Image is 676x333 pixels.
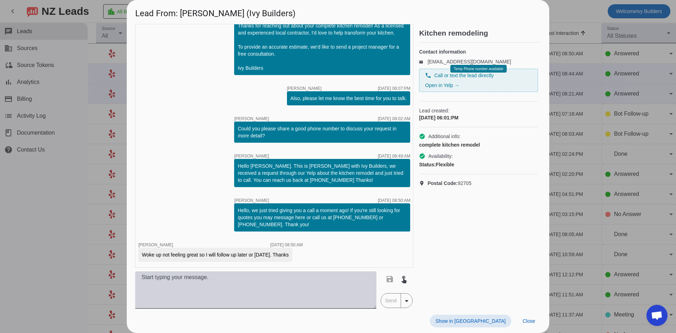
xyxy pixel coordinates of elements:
[238,207,407,228] div: Hello, we just tried giving you a call a moment ago! If you're still looking for quotes you may m...
[138,242,173,247] span: [PERSON_NAME]
[454,67,503,71] span: Temp Phone number available
[436,318,506,324] span: Show in [GEOGRAPHIC_DATA]
[425,82,459,88] a: Open in Yelp →
[378,86,410,91] div: [DATE] 06:07:PM
[434,72,494,79] span: Call or text the lead directly
[646,305,668,326] div: Open chat
[290,95,407,102] div: Also, please let me know the best time for you to talk.​
[419,114,538,121] div: [DATE] 06:01:PM
[142,251,289,258] div: Woke up not feeling great so I will follow up later or [DATE]. Thanks
[522,318,535,324] span: Close
[428,153,453,160] span: Availability:
[419,133,425,140] mat-icon: check_circle
[402,297,411,305] mat-icon: arrow_drop_down
[234,198,269,203] span: [PERSON_NAME]
[428,133,461,140] span: Additional info:
[238,125,407,139] div: Could you please share a good phone number to discuss your request in more detail?​
[419,161,538,168] div: Flexible
[234,117,269,121] span: [PERSON_NAME]
[419,30,541,37] h2: Kitchen remodeling
[238,8,407,72] div: Hi [PERSON_NAME], Thanks for reaching out about your complete kitchen remodel! As a licensed and ...
[419,141,538,148] div: complete kitchen remodel
[427,180,471,187] span: 92705
[400,275,408,283] mat-icon: touch_app
[378,154,410,158] div: [DATE] 08:49:AM
[427,180,458,186] strong: Postal Code:
[419,162,436,167] strong: Status:
[427,59,511,64] a: [EMAIL_ADDRESS][DOMAIN_NAME]
[419,48,538,55] h4: Contact information
[419,180,427,186] mat-icon: location_on
[419,107,538,114] span: Lead created:
[270,243,303,247] div: [DATE] 08:50:AM
[425,72,431,79] mat-icon: phone
[419,60,427,63] mat-icon: email
[234,154,269,158] span: [PERSON_NAME]
[378,117,410,121] div: [DATE] 08:02:AM
[287,86,322,91] span: [PERSON_NAME]
[430,315,511,327] button: Show in [GEOGRAPHIC_DATA]
[517,315,541,327] button: Close
[378,198,410,203] div: [DATE] 08:50:AM
[238,162,407,184] div: Hello [PERSON_NAME]. This is [PERSON_NAME] with Ivy Builders, we received a request through our Y...
[419,153,425,159] mat-icon: check_circle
